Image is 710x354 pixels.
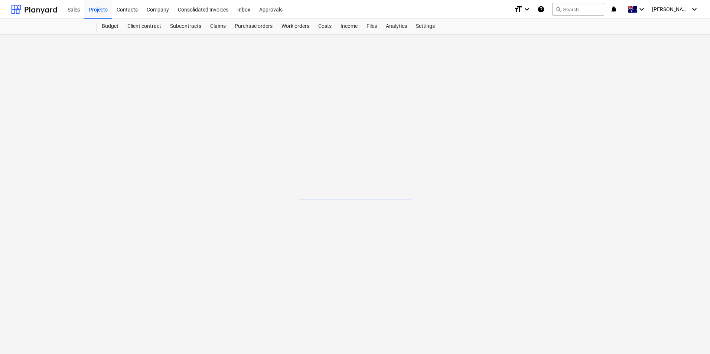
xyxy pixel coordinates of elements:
i: notifications [610,5,618,14]
iframe: Chat Widget [673,318,710,354]
i: keyboard_arrow_down [637,5,646,14]
i: keyboard_arrow_down [522,5,531,14]
i: format_size [514,5,522,14]
a: Costs [314,19,336,34]
a: Settings [411,19,439,34]
a: Budget [97,19,123,34]
a: Analytics [381,19,411,34]
button: Search [552,3,604,16]
i: keyboard_arrow_down [690,5,699,14]
span: [PERSON_NAME] [652,6,689,12]
a: Purchase orders [230,19,277,34]
a: Client contract [123,19,166,34]
a: Work orders [277,19,314,34]
a: Files [362,19,381,34]
a: Income [336,19,362,34]
i: Knowledge base [537,5,545,14]
a: Claims [206,19,230,34]
a: Subcontracts [166,19,206,34]
span: search [556,6,561,12]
